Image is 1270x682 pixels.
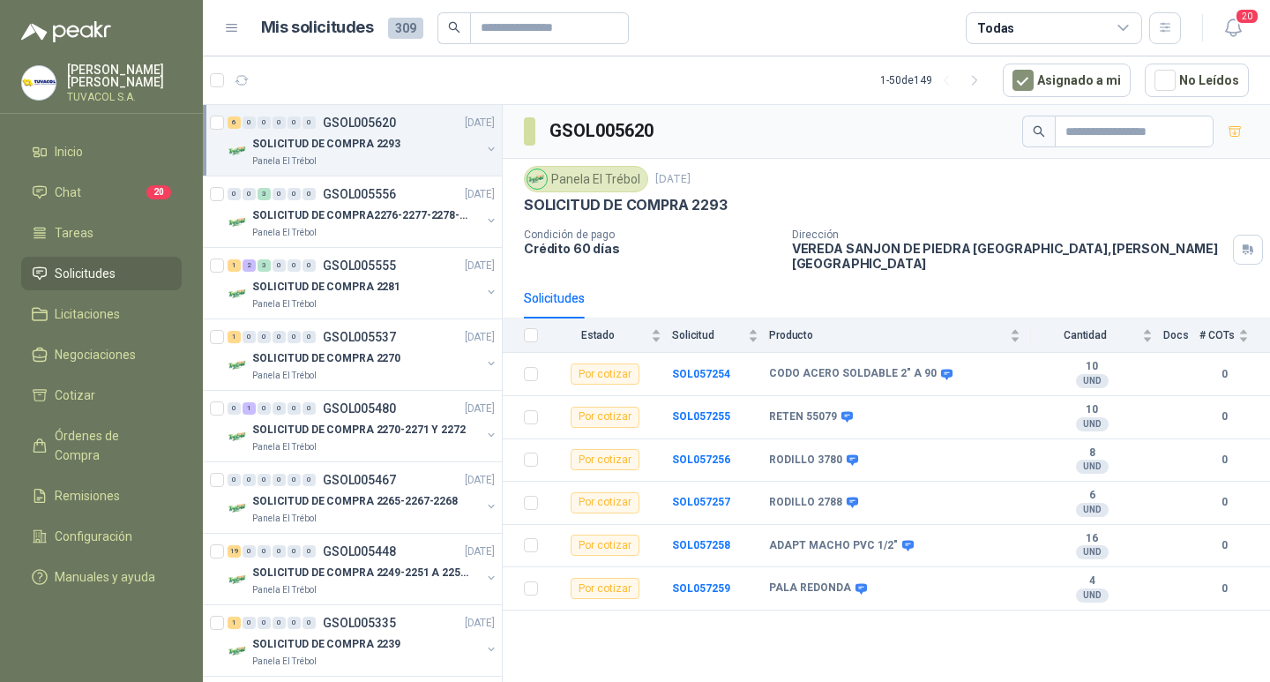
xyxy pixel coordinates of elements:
[228,255,498,311] a: 1 2 3 0 0 0 GSOL005555[DATE] Company LogoSOLICITUD DE COMPRA 2281Panela El Trébol
[1199,581,1249,597] b: 0
[288,116,301,129] div: 0
[672,539,730,551] a: SOL057258
[288,259,301,272] div: 0
[672,319,769,353] th: Solicitud
[549,329,647,341] span: Estado
[1199,366,1249,383] b: 0
[228,545,241,558] div: 19
[258,545,271,558] div: 0
[524,289,585,308] div: Solicitudes
[1235,8,1259,25] span: 20
[465,472,495,489] p: [DATE]
[769,329,1006,341] span: Producto
[273,331,286,343] div: 0
[252,636,400,653] p: SOLICITUD DE COMPRA 2239
[1199,408,1249,425] b: 0
[672,496,730,508] a: SOL057257
[261,15,374,41] h1: Mis solicitudes
[303,116,316,129] div: 0
[1199,329,1235,341] span: # COTs
[465,543,495,560] p: [DATE]
[288,331,301,343] div: 0
[228,498,249,519] img: Company Logo
[323,188,396,200] p: GSOL005556
[672,368,730,380] a: SOL057254
[1031,403,1153,417] b: 10
[672,329,744,341] span: Solicitud
[1076,588,1109,603] div: UND
[228,140,249,161] img: Company Logo
[524,229,778,241] p: Condición de pago
[67,92,182,102] p: TUVACOL S.A.
[465,401,495,417] p: [DATE]
[465,115,495,131] p: [DATE]
[228,612,498,669] a: 1 0 0 0 0 0 GSOL005335[DATE] Company LogoSOLICITUD DE COMPRA 2239Panela El Trébol
[252,136,400,153] p: SOLICITUD DE COMPRA 2293
[388,18,423,39] span: 309
[1163,319,1199,353] th: Docs
[323,259,396,272] p: GSOL005555
[273,474,286,486] div: 0
[258,116,271,129] div: 0
[1031,319,1163,353] th: Cantidad
[243,402,256,415] div: 1
[228,283,249,304] img: Company Logo
[228,569,249,590] img: Company Logo
[55,386,95,405] span: Cotizar
[55,426,165,465] span: Órdenes de Compra
[228,426,249,447] img: Company Logo
[21,176,182,209] a: Chat20
[303,545,316,558] div: 0
[1199,319,1270,353] th: # COTs
[228,259,241,272] div: 1
[288,474,301,486] div: 0
[55,527,132,546] span: Configuración
[465,258,495,274] p: [DATE]
[55,567,155,587] span: Manuales y ayuda
[1031,489,1153,503] b: 6
[672,453,730,466] a: SOL057256
[273,259,286,272] div: 0
[323,116,396,129] p: GSOL005620
[769,496,842,510] b: RODILLO 2788
[21,378,182,412] a: Cotizar
[243,259,256,272] div: 2
[571,363,639,385] div: Por cotizar
[571,407,639,428] div: Por cotizar
[465,329,495,346] p: [DATE]
[258,188,271,200] div: 3
[303,331,316,343] div: 0
[655,171,691,188] p: [DATE]
[1031,360,1153,374] b: 10
[273,188,286,200] div: 0
[303,402,316,415] div: 0
[549,117,656,145] h3: GSOL005620
[258,331,271,343] div: 0
[448,21,460,34] span: search
[252,493,458,510] p: SOLICITUD DE COMPRA 2265-2267-2268
[769,453,842,468] b: RODILLO 3780
[55,486,120,506] span: Remisiones
[22,66,56,100] img: Company Logo
[146,185,171,199] span: 20
[21,257,182,290] a: Solicitudes
[21,338,182,371] a: Negociaciones
[1033,125,1045,138] span: search
[228,116,241,129] div: 6
[571,449,639,470] div: Por cotizar
[1076,503,1109,517] div: UND
[1217,12,1249,44] button: 20
[1031,446,1153,461] b: 8
[228,398,498,454] a: 0 1 0 0 0 0 GSOL005480[DATE] Company LogoSOLICITUD DE COMPRA 2270-2271 Y 2272Panela El Trébol
[55,304,120,324] span: Licitaciones
[792,241,1226,271] p: VEREDA SANJON DE PIEDRA [GEOGRAPHIC_DATA] , [PERSON_NAME][GEOGRAPHIC_DATA]
[303,259,316,272] div: 0
[977,19,1014,38] div: Todas
[228,188,241,200] div: 0
[1031,532,1153,546] b: 16
[243,188,256,200] div: 0
[769,410,837,424] b: RETEN 55079
[228,469,498,526] a: 0 0 0 0 0 0 GSOL005467[DATE] Company LogoSOLICITUD DE COMPRA 2265-2267-2268Panela El Trébol
[252,583,317,597] p: Panela El Trébol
